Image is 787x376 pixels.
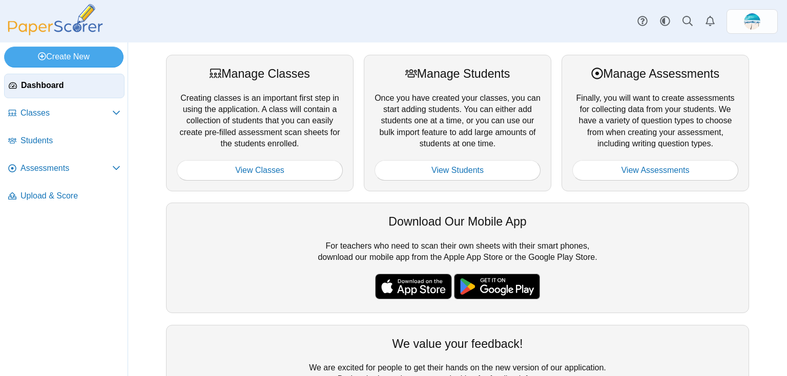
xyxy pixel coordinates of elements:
div: Creating classes is an important first step in using the application. A class will contain a coll... [166,55,354,191]
a: PaperScorer [4,28,107,37]
a: Create New [4,47,123,67]
span: Dashboard [21,80,120,91]
div: For teachers who need to scan their own sheets with their smart phones, download our mobile app f... [166,203,749,313]
div: Manage Classes [177,65,343,82]
img: google-play-badge.png [454,274,540,299]
a: ps.H1yuw66FtyTk4FxR [727,9,778,34]
div: Manage Students [375,65,541,82]
a: Assessments [4,157,125,181]
span: Chrissy Greenberg [744,13,760,30]
a: Dashboard [4,74,125,98]
img: apple-store-badge.svg [375,274,452,299]
a: Alerts [699,10,721,33]
div: Download Our Mobile App [177,213,738,230]
div: We value your feedback! [177,336,738,352]
a: Classes [4,101,125,126]
span: Students [20,135,120,146]
div: Finally, you will want to create assessments for collecting data from your students. We have a va... [562,55,749,191]
img: PaperScorer [4,4,107,35]
span: Upload & Score [20,190,120,202]
div: Once you have created your classes, you can start adding students. You can either add students on... [364,55,551,191]
img: ps.H1yuw66FtyTk4FxR [744,13,760,30]
a: Upload & Score [4,184,125,209]
a: Students [4,129,125,153]
div: Manage Assessments [572,65,738,82]
span: Assessments [20,163,112,174]
a: View Classes [177,160,343,181]
span: Classes [20,107,112,119]
a: View Assessments [572,160,738,181]
a: View Students [375,160,541,181]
